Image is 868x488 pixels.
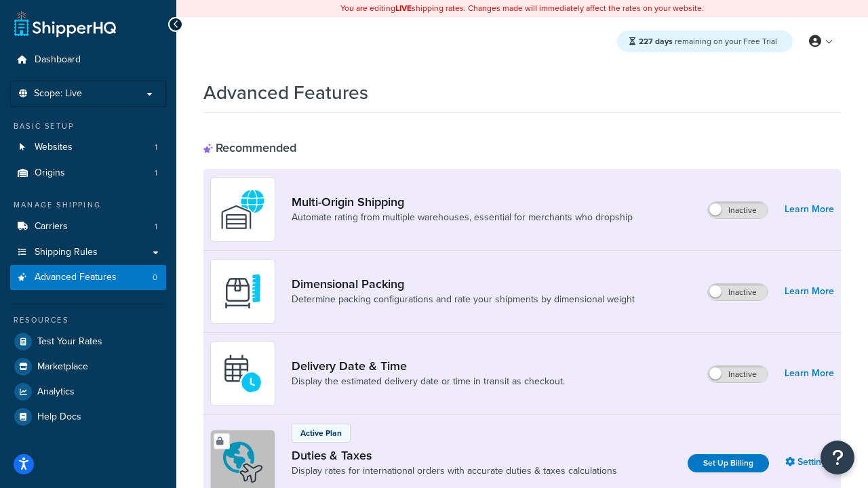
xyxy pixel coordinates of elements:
[153,272,157,283] span: 0
[219,186,267,233] img: WatD5o0RtDAAAAAElFTkSuQmCC
[37,361,88,373] span: Marketplace
[300,427,342,439] p: Active Plan
[10,47,166,73] a: Dashboard
[219,268,267,315] img: DTVBYsAAAAAASUVORK5CYII=
[292,359,565,373] a: Delivery Date & Time
[639,35,673,47] strong: 227 days
[34,88,82,100] span: Scope: Live
[292,464,617,478] a: Display rates for international orders with accurate duties & taxes calculations
[155,221,157,232] span: 1
[35,54,81,66] span: Dashboard
[708,366,768,382] label: Inactive
[292,375,565,388] a: Display the estimated delivery date or time in transit as checkout.
[203,79,368,106] h1: Advanced Features
[785,200,834,219] a: Learn More
[785,453,834,472] a: Settings
[688,454,769,472] a: Set Up Billing
[10,354,166,379] a: Marketplace
[708,202,768,218] label: Inactive
[10,265,166,290] a: Advanced Features0
[292,211,633,224] a: Automate rating from multiple warehouses, essential for merchants who dropship
[10,265,166,290] li: Advanced Features
[292,277,635,291] a: Dimensional Packing
[292,195,633,209] a: Multi-Origin Shipping
[203,140,296,155] div: Recommended
[785,282,834,301] a: Learn More
[10,405,166,429] a: Help Docs
[155,167,157,179] span: 1
[219,350,267,397] img: gfkeb5ejjkALwAAAABJRU5ErkJggg==
[35,272,117,283] span: Advanced Features
[10,161,166,186] li: Origins
[10,214,166,239] li: Carriers
[292,448,617,463] a: Duties & Taxes
[10,214,166,239] a: Carriers1
[35,167,65,179] span: Origins
[35,247,98,258] span: Shipping Rules
[10,161,166,186] a: Origins1
[395,2,412,14] b: LIVE
[10,135,166,160] li: Websites
[785,364,834,383] a: Learn More
[10,199,166,211] div: Manage Shipping
[35,221,68,232] span: Carriers
[292,293,635,306] a: Determine packing configurations and rate your shipments by dimensional weight
[35,142,73,153] span: Websites
[155,142,157,153] span: 1
[821,441,854,474] button: Open Resource Center
[639,35,777,47] span: remaining on your Free Trial
[37,411,81,423] span: Help Docs
[10,314,166,326] div: Resources
[10,240,166,265] a: Shipping Rules
[10,329,166,354] a: Test Your Rates
[708,284,768,300] label: Inactive
[37,336,102,348] span: Test Your Rates
[10,121,166,132] div: Basic Setup
[10,380,166,404] a: Analytics
[10,135,166,160] a: Websites1
[37,386,75,398] span: Analytics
